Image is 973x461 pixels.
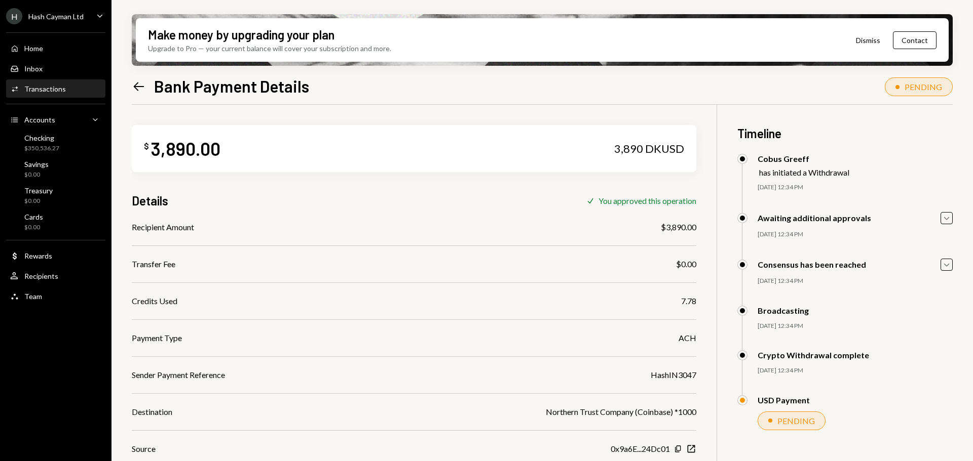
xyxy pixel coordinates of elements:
div: Sender Payment Reference [132,369,225,381]
a: Treasury$0.00 [6,183,105,207]
div: Source [132,443,156,455]
div: Hash Cayman Ltd [28,12,84,21]
a: Home [6,39,105,57]
div: Recipients [24,272,58,280]
div: Awaiting additional approvals [758,213,871,223]
div: [DATE] 12:34 PM [758,277,953,285]
div: Rewards [24,252,52,260]
div: Home [24,44,43,53]
a: Cards$0.00 [6,209,105,234]
div: Savings [24,160,49,169]
div: Cobus Greeff [758,154,849,163]
div: 3,890.00 [151,137,220,160]
div: Team [24,292,42,301]
div: H [6,8,22,24]
div: Northern Trust Company (Coinbase) *1000 [546,406,696,418]
div: Upgrade to Pro — your current balance will cover your subscription and more. [148,43,391,54]
div: Broadcasting [758,306,809,315]
a: Checking$350,536.27 [6,131,105,155]
div: $0.00 [24,197,53,205]
div: $0.00 [24,223,43,232]
div: Make money by upgrading your plan [148,26,334,43]
a: Accounts [6,110,105,129]
div: Destination [132,406,172,418]
div: ACH [679,332,696,344]
a: Rewards [6,246,105,265]
div: Recipient Amount [132,221,194,233]
div: [DATE] 12:34 PM [758,366,953,375]
div: [DATE] 12:34 PM [758,183,953,192]
div: Accounts [24,115,55,124]
h1: Bank Payment Details [154,76,309,96]
div: $0.00 [24,171,49,179]
div: You approved this operation [598,196,696,205]
div: USD Payment [758,395,810,405]
div: Inbox [24,64,43,73]
h3: Details [132,192,168,209]
a: Inbox [6,59,105,77]
div: Transactions [24,85,66,93]
button: Dismiss [843,28,893,52]
div: $3,890.00 [661,221,696,233]
a: Transactions [6,79,105,98]
div: Crypto Withdrawal complete [758,350,869,360]
div: $ [144,141,149,151]
div: Credits Used [132,295,177,307]
div: Cards [24,213,43,221]
div: Consensus has been reached [758,260,866,269]
div: has initiated a Withdrawal [759,167,849,177]
a: Recipients [6,267,105,285]
div: 7.78 [681,295,696,307]
div: Treasury [24,186,53,195]
div: Payment Type [132,332,182,344]
div: PENDING [777,416,815,426]
div: Transfer Fee [132,258,175,270]
div: 3,890 DKUSD [614,142,684,156]
div: $350,536.27 [24,144,59,153]
div: HashIN3047 [651,369,696,381]
a: Savings$0.00 [6,157,105,181]
h3: Timeline [737,125,953,142]
div: Checking [24,134,59,142]
div: $0.00 [676,258,696,270]
a: Team [6,287,105,305]
div: [DATE] 12:34 PM [758,322,953,330]
div: [DATE] 12:34 PM [758,230,953,239]
button: Contact [893,31,937,49]
div: 0x9a6E...24Dc01 [611,443,670,455]
div: PENDING [905,82,942,92]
